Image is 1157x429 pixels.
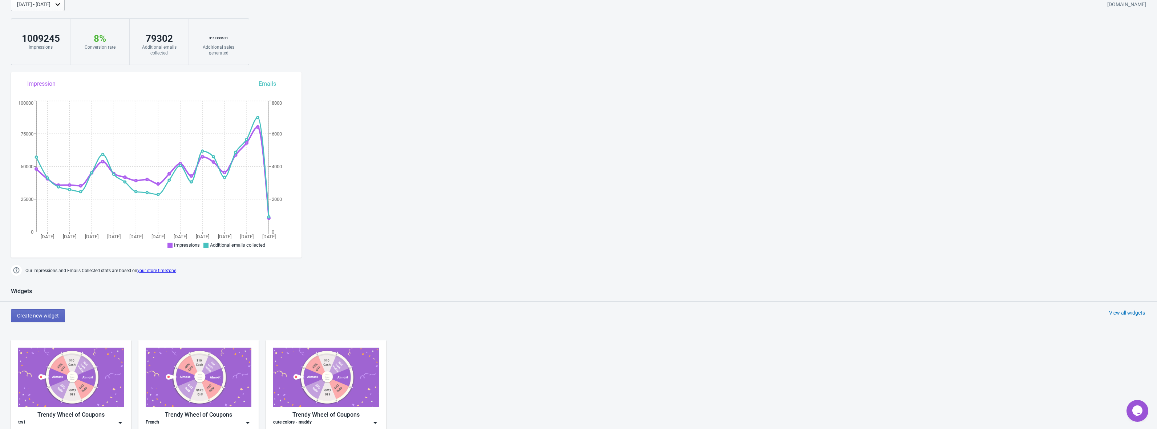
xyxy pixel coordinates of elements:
[272,164,282,169] tspan: 4000
[196,33,241,44] div: $ 1181935.31
[19,44,63,50] div: Impressions
[273,419,312,426] div: cute colors - maddy
[41,234,54,239] tspan: [DATE]
[31,229,33,235] tspan: 0
[19,33,63,44] div: 1009245
[18,419,26,426] div: try1
[146,348,251,407] img: trendy_game.png
[174,234,187,239] tspan: [DATE]
[137,33,181,44] div: 79302
[107,234,121,239] tspan: [DATE]
[78,44,122,50] div: Conversion rate
[25,265,177,277] span: Our Impressions and Emails Collected stats are based on .
[85,234,98,239] tspan: [DATE]
[273,410,379,419] div: Trendy Wheel of Coupons
[272,131,282,137] tspan: 6000
[262,234,276,239] tspan: [DATE]
[196,44,241,56] div: Additional sales generated
[117,419,124,426] img: dropdown.png
[21,197,33,202] tspan: 25000
[151,234,165,239] tspan: [DATE]
[11,265,22,276] img: help.png
[1126,400,1150,422] iframe: chat widget
[11,309,65,322] button: Create new widget
[18,410,124,419] div: Trendy Wheel of Coupons
[137,268,176,273] a: your store timezone
[146,410,251,419] div: Trendy Wheel of Coupons
[272,197,282,202] tspan: 2000
[174,242,200,248] span: Impressions
[372,419,379,426] img: dropdown.png
[18,348,124,407] img: trendy_game.png
[272,229,274,235] tspan: 0
[129,234,143,239] tspan: [DATE]
[1109,309,1145,316] div: View all widgets
[218,234,231,239] tspan: [DATE]
[21,164,33,169] tspan: 50000
[196,234,209,239] tspan: [DATE]
[240,234,254,239] tspan: [DATE]
[272,100,282,106] tspan: 8000
[273,348,379,407] img: trendy_game.png
[17,1,50,8] div: [DATE] - [DATE]
[244,419,251,426] img: dropdown.png
[210,242,265,248] span: Additional emails collected
[137,44,181,56] div: Additional emails collected
[63,234,76,239] tspan: [DATE]
[146,419,159,426] div: French
[18,100,33,106] tspan: 100000
[78,33,122,44] div: 8 %
[21,131,33,137] tspan: 75000
[17,313,59,319] span: Create new widget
